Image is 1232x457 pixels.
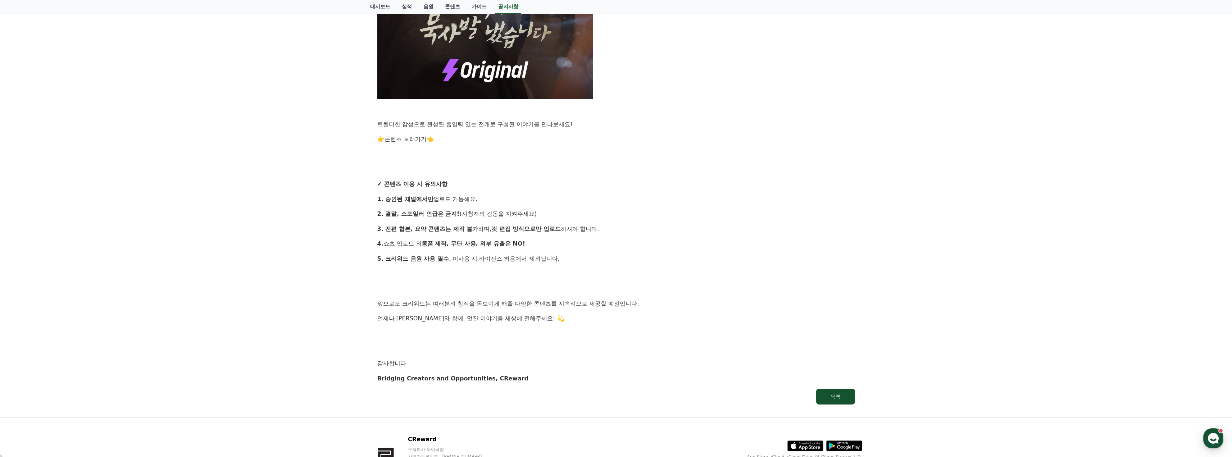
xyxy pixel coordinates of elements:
[816,389,855,405] button: 목록
[377,196,433,202] strong: 1. 승인된 채널에서만
[831,393,841,400] div: 목록
[377,255,449,262] strong: 5. 크리워드 음원 사용 필수
[491,225,561,232] strong: 컷 편집 방식으로만 업로드
[408,447,496,452] p: 주식회사 와이피랩
[377,224,855,234] p: 하며, 하셔야 합니다.
[66,239,74,245] span: 대화
[377,209,855,219] p: (시청자의 감동을 지켜주세요)
[377,225,478,232] strong: 3. 전편 합본, 요약 콘텐츠는 제작 불가
[2,228,47,246] a: 홈
[377,210,460,217] strong: 2. 결말, 스포일러 언급은 금지!
[422,240,525,247] strong: 롱폼 제작, 무단 사용, 외부 유출은 NO!
[377,359,855,368] p: 감사합니다.
[377,240,383,247] strong: 4.
[377,389,855,405] a: 목록
[377,299,855,309] p: 앞으로도 크리워드는 여러분의 창작을 돋보이게 해줄 다양한 콘텐츠를 지속적으로 제공할 예정입니다.
[377,180,448,187] strong: ✔ 콘텐츠 이용 시 유의사항
[385,136,427,142] a: 콘텐츠 보러가기
[377,314,855,323] p: 언제나 [PERSON_NAME]와 함께, 멋진 이야기를 세상에 전해주세요! 💫
[377,239,855,248] p: 쇼츠 업로드 외
[377,254,855,264] p: , 미사용 시 라이선스 허용에서 제외됩니다.
[377,120,855,129] p: 트렌디한 감성으로 완성된 흡입력 있는 전개로 구성된 이야기를 만나보세요!
[111,239,120,245] span: 설정
[408,435,496,444] p: CReward
[377,134,855,144] p: 👉 👈
[47,228,93,246] a: 대화
[23,239,27,245] span: 홈
[93,228,138,246] a: 설정
[377,195,855,204] p: 업로드 가능해요.
[377,375,529,382] strong: Bridging Creators and Opportunities, CReward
